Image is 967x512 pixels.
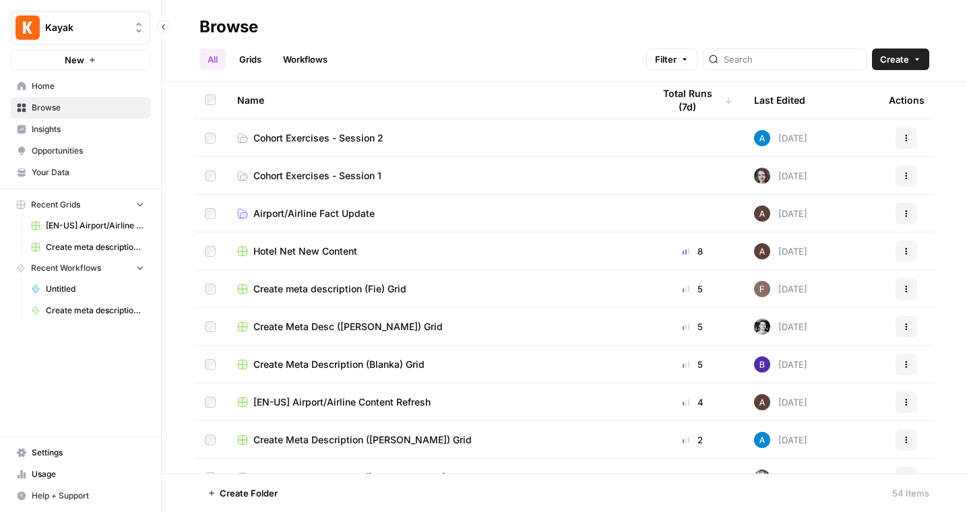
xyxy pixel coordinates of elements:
[11,463,150,485] a: Usage
[253,282,406,296] span: Create meta description (Fie) Grid
[253,395,431,409] span: [EN-US] Airport/Airline Content Refresh
[32,80,144,92] span: Home
[724,53,861,66] input: Search
[754,168,770,184] img: rz7p8tmnmqi1pt4pno23fskyt2v8
[25,278,150,300] a: Untitled
[237,395,631,409] a: [EN-US] Airport/Airline Content Refresh
[754,432,807,448] div: [DATE]
[32,490,144,502] span: Help + Support
[237,282,631,296] a: Create meta description (Fie) Grid
[11,140,150,162] a: Opportunities
[754,130,807,146] div: [DATE]
[754,319,807,335] div: [DATE]
[11,485,150,507] button: Help + Support
[253,169,381,183] span: Cohort Exercises - Session 1
[32,468,144,480] span: Usage
[754,432,770,448] img: o3cqybgnmipr355j8nz4zpq1mc6x
[754,394,770,410] img: wtbmvrjo3qvncyiyitl6zoukl9gz
[237,245,631,258] a: Hotel Net New Content
[220,486,278,500] span: Create Folder
[237,207,631,220] a: Airport/Airline Fact Update
[880,53,909,66] span: Create
[754,205,807,222] div: [DATE]
[892,486,929,500] div: 54 Items
[32,145,144,157] span: Opportunities
[199,49,226,70] a: All
[11,50,150,70] button: New
[199,482,286,504] button: Create Folder
[32,166,144,179] span: Your Data
[65,53,84,67] span: New
[45,21,127,34] span: Kayak
[11,11,150,44] button: Workspace: Kayak
[275,49,336,70] a: Workflows
[253,471,445,484] span: Create meta description ([PERSON_NAME]
[237,169,631,183] a: Cohort Exercises - Session 1
[754,470,807,486] div: [DATE]
[754,281,807,297] div: [DATE]
[11,258,150,278] button: Recent Workflows
[754,356,770,373] img: jvddonxhcv6d8mdj523g41zi7sv7
[31,199,80,211] span: Recent Grids
[31,262,101,274] span: Recent Workflows
[253,358,425,371] span: Create Meta Description (Blanka) Grid
[237,471,631,484] a: Create meta description ([PERSON_NAME]
[754,243,770,259] img: wtbmvrjo3qvncyiyitl6zoukl9gz
[46,241,144,253] span: Create meta description (Fie) Grid
[11,119,150,140] a: Insights
[46,220,144,232] span: [EN-US] Airport/Airline Content Refresh
[25,215,150,236] a: [EN-US] Airport/Airline Content Refresh
[889,82,925,119] div: Actions
[32,123,144,135] span: Insights
[11,442,150,463] a: Settings
[872,49,929,70] button: Create
[253,320,443,333] span: Create Meta Desc ([PERSON_NAME]) Grid
[11,75,150,97] a: Home
[754,319,770,335] img: 4vx69xode0b6rvenq8fzgxnr47hp
[653,358,732,371] div: 5
[253,207,375,220] span: Airport/Airline Fact Update
[653,245,732,258] div: 8
[237,433,631,447] a: Create Meta Description ([PERSON_NAME]) Grid
[655,53,677,66] span: Filter
[46,283,144,295] span: Untitled
[754,243,807,259] div: [DATE]
[11,162,150,183] a: Your Data
[25,300,150,321] a: Create meta description (Fie)
[46,305,144,317] span: Create meta description (Fie)
[754,82,805,119] div: Last Edited
[32,102,144,114] span: Browse
[11,97,150,119] a: Browse
[32,447,144,459] span: Settings
[653,82,732,119] div: Total Runs (7d)
[754,130,770,146] img: o3cqybgnmipr355j8nz4zpq1mc6x
[199,16,258,38] div: Browse
[11,195,150,215] button: Recent Grids
[237,358,631,371] a: Create Meta Description (Blanka) Grid
[754,394,807,410] div: [DATE]
[653,395,732,409] div: 4
[25,236,150,258] a: Create meta description (Fie) Grid
[237,320,631,333] a: Create Meta Desc ([PERSON_NAME]) Grid
[253,131,383,145] span: Cohort Exercises - Session 2
[237,131,631,145] a: Cohort Exercises - Session 2
[646,49,697,70] button: Filter
[253,433,472,447] span: Create Meta Description ([PERSON_NAME]) Grid
[754,168,807,184] div: [DATE]
[653,282,732,296] div: 5
[754,470,770,486] img: a2eqamhmdthocwmr1l2lqiqck0lu
[15,15,40,40] img: Kayak Logo
[653,433,732,447] div: 2
[653,471,732,484] div: 2
[653,320,732,333] div: 5
[754,356,807,373] div: [DATE]
[231,49,270,70] a: Grids
[253,245,357,258] span: Hotel Net New Content
[754,205,770,222] img: wtbmvrjo3qvncyiyitl6zoukl9gz
[754,281,770,297] img: tctyxljblf40chzqxflm8vgl4vpd
[237,82,631,119] div: Name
